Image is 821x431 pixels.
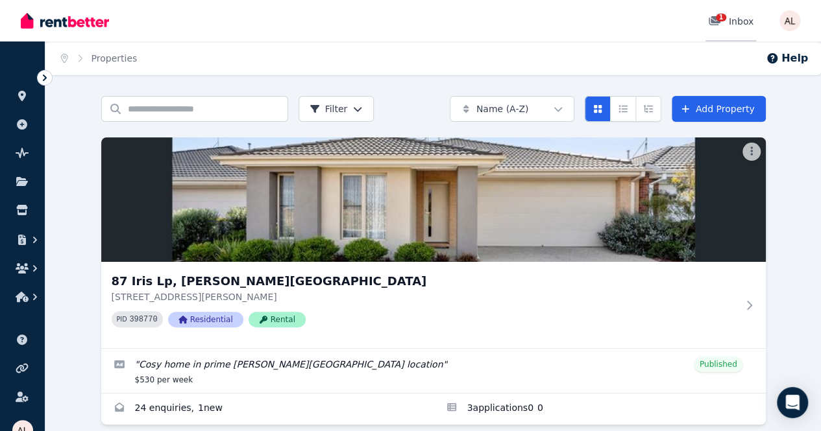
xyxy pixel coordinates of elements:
button: Card view [585,96,611,122]
button: Help [766,51,808,66]
span: Residential [168,312,243,327]
span: 1 [716,14,726,21]
a: Applications for 87 Iris Lp, Armstrong Creek [434,393,766,425]
small: PID [117,316,127,323]
p: [STREET_ADDRESS][PERSON_NAME] [112,290,737,303]
a: Add Property [672,96,766,122]
button: Expanded list view [635,96,661,122]
div: Inbox [708,15,754,28]
span: Rental [249,312,306,327]
button: Compact list view [610,96,636,122]
img: RentBetter [21,11,109,30]
button: Filter [299,96,374,122]
h3: 87 Iris Lp, [PERSON_NAME][GEOGRAPHIC_DATA] [112,272,737,290]
a: Properties [92,53,138,64]
a: Enquiries for 87 Iris Lp, Armstrong Creek [101,393,434,425]
a: 87 Iris Lp, Armstrong Creek87 Iris Lp, [PERSON_NAME][GEOGRAPHIC_DATA][STREET_ADDRESS][PERSON_NAME... [101,137,766,348]
span: Name (A-Z) [476,102,529,115]
a: Edit listing: Cosy home in prime Armstrong Creek location [101,349,766,393]
img: Alex Loveluck [779,10,800,31]
img: 87 Iris Lp, Armstrong Creek [101,137,766,262]
code: 398770 [129,315,157,324]
button: Name (A-Z) [450,96,574,122]
button: More options [742,143,761,161]
div: Open Intercom Messenger [777,387,808,418]
nav: Breadcrumb [45,41,153,75]
div: View options [585,96,661,122]
span: Filter [310,102,348,115]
